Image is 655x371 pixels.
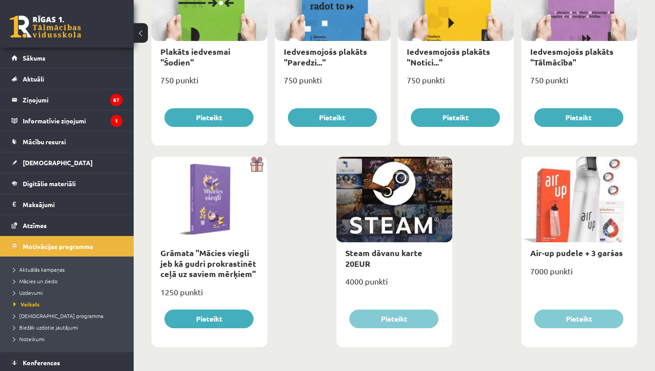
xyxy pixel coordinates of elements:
[275,73,391,95] div: 750 punkti
[345,248,422,268] a: Steam dāvanu karte 20EUR
[534,108,623,127] button: Pieteikt
[151,73,267,95] div: 750 punkti
[521,264,637,286] div: 7000 punkti
[12,48,123,68] a: Sākums
[411,108,500,127] button: Pieteikt
[110,94,123,106] i: 67
[23,242,93,250] span: Motivācijas programma
[23,359,60,367] span: Konferences
[12,110,123,131] a: Informatīvie ziņojumi1
[12,131,123,152] a: Mācību resursi
[12,236,123,257] a: Motivācijas programma
[13,277,125,285] a: Mācies un ziedo
[23,110,123,131] legend: Informatīvie ziņojumi
[13,300,125,308] a: Veikals
[23,159,93,167] span: [DEMOGRAPHIC_DATA]
[23,90,123,110] legend: Ziņojumi
[12,194,123,215] a: Maksājumi
[12,152,123,173] a: [DEMOGRAPHIC_DATA]
[151,285,267,307] div: 1250 punkti
[13,312,125,320] a: [DEMOGRAPHIC_DATA] programma
[530,46,614,67] a: Iedvesmojošs plakāts "Tālmācība"
[12,69,123,89] a: Aktuāli
[13,335,45,342] span: Noteikumi
[284,46,367,67] a: Iedvesmojošs plakāts "Paredzi..."
[247,157,267,172] img: Dāvana ar pārsteigumu
[23,179,76,188] span: Digitālie materiāli
[23,194,123,215] legend: Maksājumi
[12,173,123,194] a: Digitālie materiāli
[13,266,65,273] span: Aktuālās kampaņas
[336,274,452,296] div: 4000 punkti
[12,215,123,236] a: Atzīmes
[521,73,637,95] div: 750 punkti
[13,312,103,319] span: [DEMOGRAPHIC_DATA] programma
[23,75,44,83] span: Aktuāli
[534,310,623,328] button: Pieteikt
[160,248,256,279] a: Grāmata "Mācies viegli jeb kā gudri prokrastinēt ceļā uz saviem mērķiem"
[111,115,123,127] i: 1
[23,221,47,229] span: Atzīmes
[10,16,81,38] a: Rīgas 1. Tālmācības vidusskola
[530,248,623,258] a: Air-up pudele + 3 garšas
[13,323,125,331] a: Biežāk uzdotie jautājumi
[398,73,514,95] div: 750 punkti
[13,324,78,331] span: Biežāk uzdotie jautājumi
[23,54,45,62] span: Sākums
[164,108,254,127] button: Pieteikt
[13,265,125,273] a: Aktuālās kampaņas
[13,289,43,296] span: Uzdevumi
[164,310,254,328] button: Pieteikt
[407,46,490,67] a: Iedvesmojošs plakāts "Notici..."
[13,335,125,343] a: Noteikumi
[160,46,230,67] a: Plakāts iedvesmai "Šodien"
[13,277,57,285] span: Mācies un ziedo
[349,310,438,328] button: Pieteikt
[13,301,40,308] span: Veikals
[13,289,125,297] a: Uzdevumi
[23,138,66,146] span: Mācību resursi
[12,90,123,110] a: Ziņojumi67
[288,108,377,127] button: Pieteikt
